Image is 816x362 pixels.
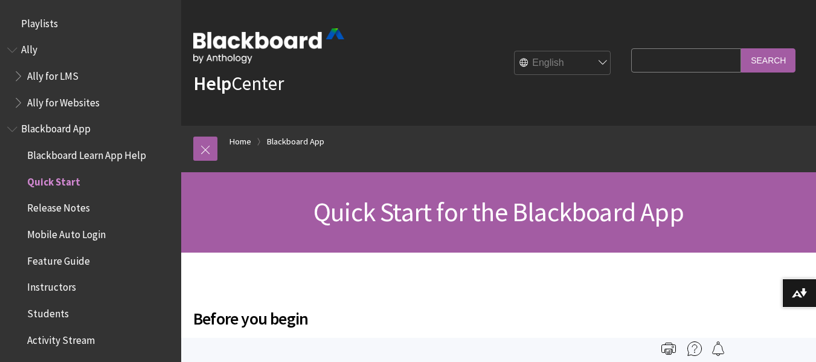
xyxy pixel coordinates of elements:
span: Blackboard Learn App Help [27,145,146,161]
a: Home [230,134,251,149]
span: Blackboard App [21,119,91,135]
span: Ally for LMS [27,66,79,82]
span: Feature Guide [27,251,90,267]
span: Mobile Auto Login [27,224,106,241]
span: Ally for Websites [27,92,100,109]
img: More help [687,341,702,356]
nav: Book outline for Playlists [7,13,174,34]
img: Blackboard by Anthology [193,28,344,63]
a: HelpCenter [193,71,284,95]
span: Playlists [21,13,58,30]
span: Before you begin [193,306,625,331]
span: Activity Stream [27,330,95,346]
img: Print [661,341,676,356]
nav: Book outline for Anthology Ally Help [7,40,174,113]
span: Ally [21,40,37,56]
img: Follow this page [711,341,725,356]
span: Students [27,303,69,320]
span: Instructors [27,277,76,294]
span: Quick Start [27,172,80,188]
input: Search [741,48,795,72]
span: Quick Start for the Blackboard App [313,195,684,228]
a: Blackboard App [267,134,324,149]
span: Release Notes [27,198,90,215]
select: Site Language Selector [515,51,611,76]
strong: Help [193,71,231,95]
